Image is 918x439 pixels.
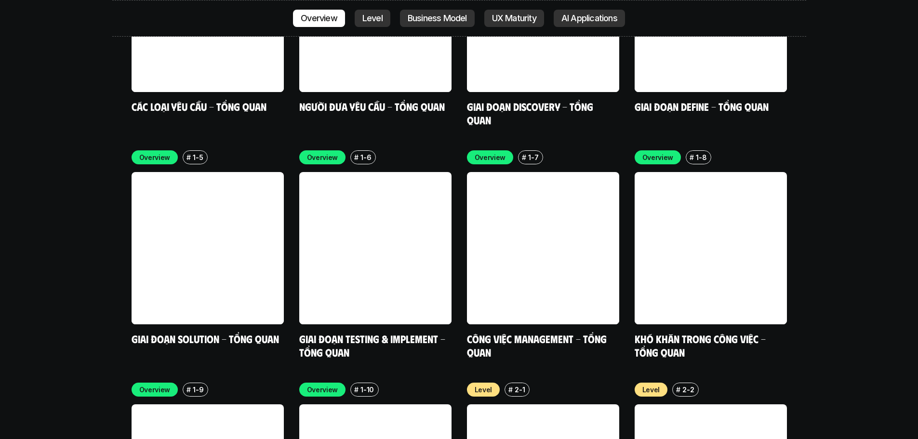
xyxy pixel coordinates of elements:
h6: # [508,386,513,393]
p: Overview [307,152,338,162]
a: Người đưa yêu cầu - Tổng quan [299,100,445,113]
p: Overview [475,152,506,162]
a: Các loại yêu cầu - Tổng quan [132,100,266,113]
p: 1-7 [528,152,538,162]
p: 1-8 [696,152,706,162]
p: Overview [139,152,171,162]
a: Giai đoạn Define - Tổng quan [635,100,769,113]
p: 1-6 [360,152,371,162]
p: Overview [642,152,674,162]
h6: # [690,154,694,161]
h6: # [522,154,526,161]
p: 2-2 [682,385,694,395]
p: Overview [307,385,338,395]
p: Level [642,385,660,395]
a: Giai đoạn Solution - Tổng quan [132,332,279,345]
h6: # [676,386,680,393]
a: Khó khăn trong công việc - Tổng quan [635,332,768,359]
h6: # [354,154,359,161]
h6: # [354,386,359,393]
a: Giai đoạn Discovery - Tổng quan [467,100,596,126]
h6: # [186,154,191,161]
a: Giai đoạn Testing & Implement - Tổng quan [299,332,448,359]
a: Overview [293,10,345,27]
p: 1-5 [193,152,203,162]
p: 2-1 [515,385,525,395]
p: 1-9 [193,385,203,395]
p: Overview [139,385,171,395]
p: Level [475,385,492,395]
h6: # [186,386,191,393]
p: 1-10 [360,385,374,395]
a: Công việc Management - Tổng quan [467,332,609,359]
